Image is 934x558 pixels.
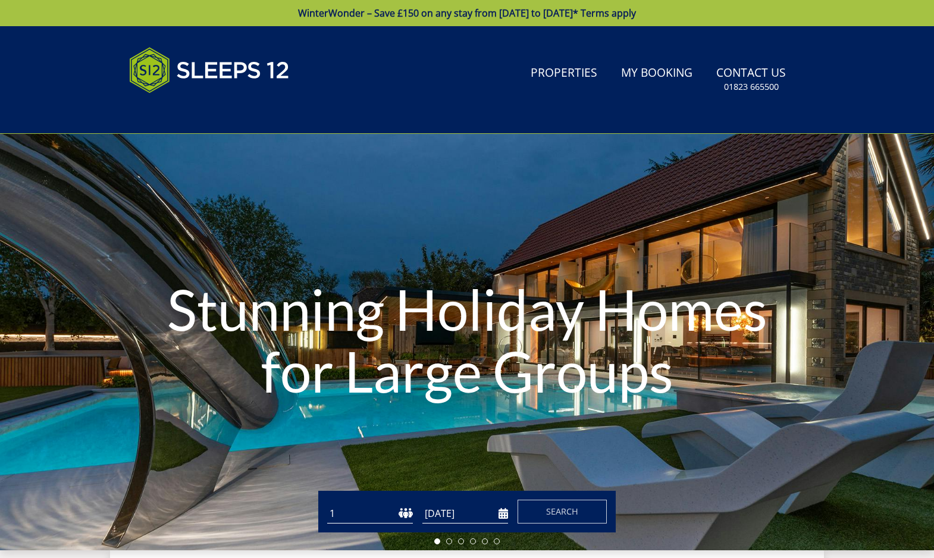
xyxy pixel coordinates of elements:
[129,40,290,100] img: Sleeps 12
[422,504,508,523] input: Arrival Date
[712,60,791,99] a: Contact Us01823 665500
[526,60,602,87] a: Properties
[546,506,578,517] span: Search
[724,81,779,93] small: 01823 665500
[123,107,248,117] iframe: Customer reviews powered by Trustpilot
[140,255,794,425] h1: Stunning Holiday Homes for Large Groups
[518,500,607,523] button: Search
[616,60,697,87] a: My Booking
